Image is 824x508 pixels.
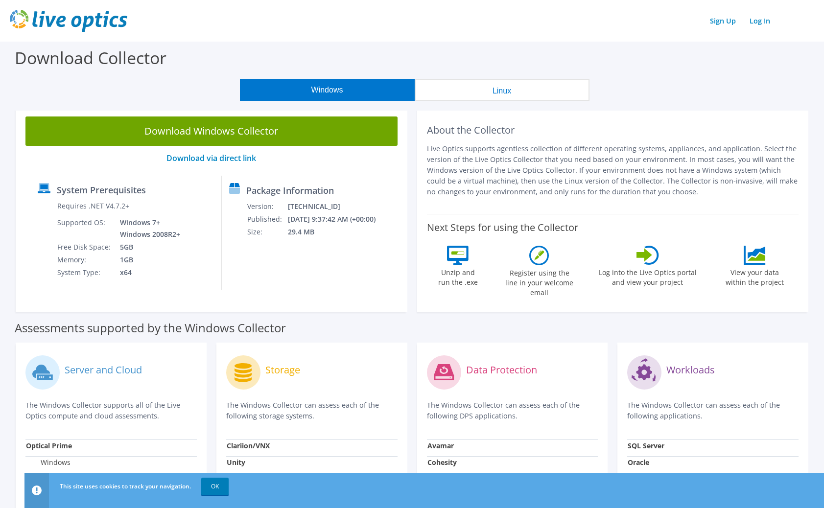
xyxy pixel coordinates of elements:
[627,400,799,421] p: The Windows Collector can assess each of the following applications.
[287,213,389,226] td: [DATE] 9:37:42 AM (+00:00)
[427,222,578,233] label: Next Steps for using the Collector
[227,458,245,467] strong: Unity
[57,201,129,211] label: Requires .NET V4.7.2+
[57,241,113,254] td: Free Disk Space:
[57,185,146,195] label: System Prerequisites
[246,185,334,195] label: Package Information
[628,458,649,467] strong: Oracle
[65,365,142,375] label: Server and Cloud
[26,458,71,467] label: Windows
[247,213,287,226] td: Published:
[227,441,270,450] strong: Clariion/VNX
[26,441,72,450] strong: Optical Prime
[435,265,480,287] label: Unzip and run the .exe
[57,266,113,279] td: System Type:
[57,254,113,266] td: Memory:
[10,10,127,32] img: live_optics_svg.svg
[466,365,537,375] label: Data Protection
[113,216,182,241] td: Windows 7+ Windows 2008R2+
[201,478,229,495] a: OK
[503,265,576,298] label: Register using the line in your welcome email
[25,116,398,146] a: Download Windows Collector
[287,200,389,213] td: [TECHNICAL_ID]
[113,254,182,266] td: 1GB
[57,216,113,241] td: Supported OS:
[113,241,182,254] td: 5GB
[427,400,598,421] p: The Windows Collector can assess each of the following DPS applications.
[415,79,589,101] button: Linux
[705,14,741,28] a: Sign Up
[628,441,664,450] strong: SQL Server
[113,266,182,279] td: x64
[15,323,286,333] label: Assessments supported by the Windows Collector
[598,265,697,287] label: Log into the Live Optics portal and view your project
[427,441,454,450] strong: Avamar
[427,143,799,197] p: Live Optics supports agentless collection of different operating systems, appliances, and applica...
[226,400,398,421] p: The Windows Collector can assess each of the following storage systems.
[15,46,166,69] label: Download Collector
[427,458,457,467] strong: Cohesity
[166,153,256,163] a: Download via direct link
[666,365,715,375] label: Workloads
[25,400,197,421] p: The Windows Collector supports all of the Live Optics compute and cloud assessments.
[427,124,799,136] h2: About the Collector
[247,226,287,238] td: Size:
[719,265,790,287] label: View your data within the project
[287,226,389,238] td: 29.4 MB
[60,482,191,490] span: This site uses cookies to track your navigation.
[265,365,300,375] label: Storage
[247,200,287,213] td: Version:
[745,14,775,28] a: Log In
[240,79,415,101] button: Windows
